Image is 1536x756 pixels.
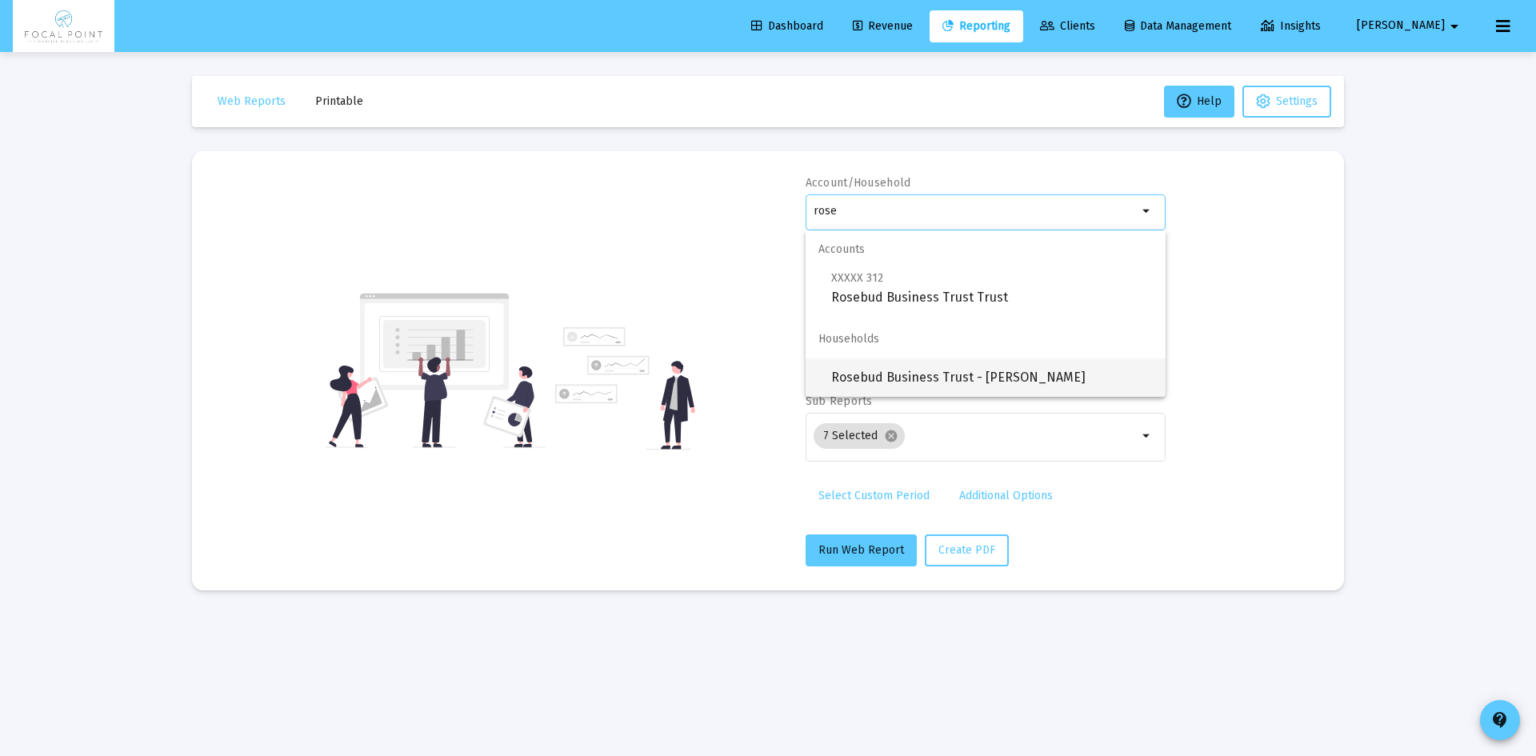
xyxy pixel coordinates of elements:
mat-icon: arrow_drop_down [1138,202,1157,221]
label: Sub Reports [806,394,873,408]
span: Rosebud Business Trust - [PERSON_NAME] [831,358,1153,397]
mat-chip-list: Selection [814,420,1138,452]
a: Clients [1027,10,1108,42]
mat-chip: 7 Selected [814,423,905,449]
span: Data Management [1125,19,1231,33]
mat-icon: arrow_drop_down [1445,10,1464,42]
a: Insights [1248,10,1334,42]
img: Dashboard [25,10,102,42]
button: Printable [302,86,376,118]
mat-icon: arrow_drop_down [1138,426,1157,446]
span: Settings [1276,94,1318,108]
span: Run Web Report [818,543,904,557]
span: Create PDF [938,543,995,557]
span: Web Reports [218,94,286,108]
a: Revenue [840,10,926,42]
a: Reporting [930,10,1023,42]
span: Help [1177,94,1222,108]
span: [PERSON_NAME] [1357,19,1445,33]
mat-icon: contact_support [1490,710,1510,730]
a: Data Management [1112,10,1244,42]
span: Households [806,320,1166,358]
span: Insights [1261,19,1321,33]
label: Account/Household [806,176,911,190]
span: Clients [1040,19,1095,33]
mat-icon: cancel [884,429,898,443]
span: Dashboard [751,19,823,33]
span: Accounts [806,230,1166,269]
img: reporting-alt [555,327,695,450]
a: Dashboard [738,10,836,42]
span: XXXXX 312 [831,271,883,285]
button: Create PDF [925,534,1009,566]
input: Search or select an account or household [814,205,1138,218]
span: Rosebud Business Trust Trust [831,268,1153,307]
button: Help [1164,86,1234,118]
span: Printable [315,94,363,108]
span: Reporting [942,19,1010,33]
button: Settings [1242,86,1331,118]
span: Additional Options [959,489,1053,502]
span: Select Custom Period [818,489,930,502]
button: [PERSON_NAME] [1338,10,1483,42]
button: Web Reports [205,86,298,118]
img: reporting [326,291,546,450]
span: Revenue [853,19,913,33]
button: Run Web Report [806,534,917,566]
